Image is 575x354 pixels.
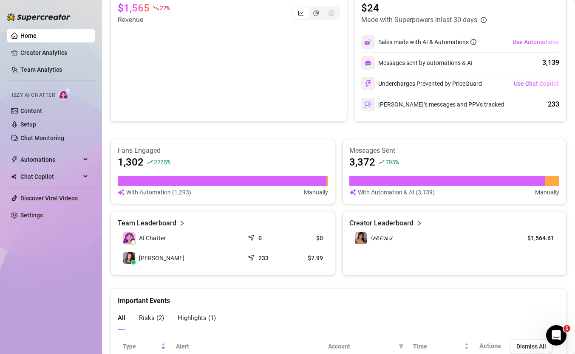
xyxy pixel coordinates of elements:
a: Chat Monitoring [20,135,64,141]
div: 3,139 [542,58,559,68]
img: logo-BBDzfeDw.svg [7,13,71,21]
span: 2225 % [154,158,170,166]
span: [PERSON_NAME] [139,253,184,263]
span: Risks ( 2 ) [139,314,164,322]
a: Discover Viral Videos [20,195,78,202]
span: pie-chart [313,10,319,16]
a: Team Analytics [20,66,62,73]
span: filter [397,340,405,353]
article: Made with Superpowers in last 30 days [361,15,477,25]
img: izzy-ai-chatter-avatar-DDCN_rTZ.svg [123,232,136,244]
div: Undercharges Prevented by PriceGuard [361,77,482,90]
img: Kendreya Renee [123,252,135,264]
a: Settings [20,212,43,219]
span: rise [147,159,153,165]
article: Revenue [118,15,170,25]
div: Messages sent by automations & AI [361,56,473,70]
span: Izzy AI Chatter [12,91,55,99]
span: Time [413,342,462,351]
span: Automations [20,153,81,166]
span: AI Chatter [139,233,166,243]
span: All [118,314,125,322]
article: Team Leaderboard [118,218,176,228]
article: Manually [535,188,559,197]
span: Chat Copilot [20,170,81,183]
img: svg%3e [118,188,125,197]
span: 𝒟𝑅𝐸𝒴𝒜 [371,235,392,242]
span: rise [379,159,385,165]
span: Use Automations [513,39,559,45]
span: 22 % [160,4,170,12]
a: Content [20,107,42,114]
div: 233 [548,99,559,110]
span: Dismiss All [516,343,546,350]
article: $24 [361,1,487,15]
span: right [179,218,185,228]
span: fall [153,5,159,11]
span: right [416,218,422,228]
img: svg%3e [364,101,372,108]
span: dollar-circle [329,10,334,16]
iframe: Intercom live chat [546,325,567,346]
div: [PERSON_NAME]’s messages and PPVs tracked [361,98,504,111]
span: thunderbolt [11,156,18,163]
button: Use Automations [512,35,559,49]
span: filter [399,344,404,349]
article: Creator Leaderboard [349,218,414,228]
span: Type [123,342,159,351]
span: 705 % [385,158,399,166]
div: Sales made with AI & Automations [378,37,476,47]
img: svg%3e [349,188,356,197]
article: 233 [258,254,269,262]
img: AI Chatter [58,88,71,100]
img: svg%3e [364,80,372,87]
article: $0 [291,234,323,242]
span: info-circle [470,39,476,45]
span: Actions [479,342,501,350]
a: Setup [20,121,36,128]
span: Use Chat Copilot [514,80,559,87]
a: Home [20,32,37,39]
article: $1,564.61 [516,234,554,242]
article: Manually [304,188,328,197]
img: svg%3e [364,38,372,46]
article: Messages Sent [349,146,560,155]
article: With Automation & AI (3,139) [358,188,435,197]
img: Chat Copilot [11,174,17,180]
span: 1 [564,325,570,332]
article: With Automation (1,293) [126,188,191,197]
article: Fans Engaged [118,146,328,155]
img: 𝒟𝑅𝐸𝒴𝒜 [355,232,367,244]
span: info-circle [481,17,487,23]
span: line-chart [298,10,304,16]
span: Account [328,342,395,351]
span: send [248,253,256,261]
a: Creator Analytics [20,46,88,59]
article: 1,302 [118,155,144,169]
article: 0 [258,234,262,242]
img: svg%3e [365,59,371,66]
article: 3,372 [349,155,375,169]
div: segmented control [292,6,340,20]
div: Important Events [118,289,559,306]
article: $1,565 [118,1,150,15]
span: Highlights ( 1 ) [178,314,216,322]
button: Dismiss All [510,340,553,353]
article: $7.99 [291,254,323,262]
button: Use Chat Copilot [513,77,559,90]
span: send [248,233,256,241]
